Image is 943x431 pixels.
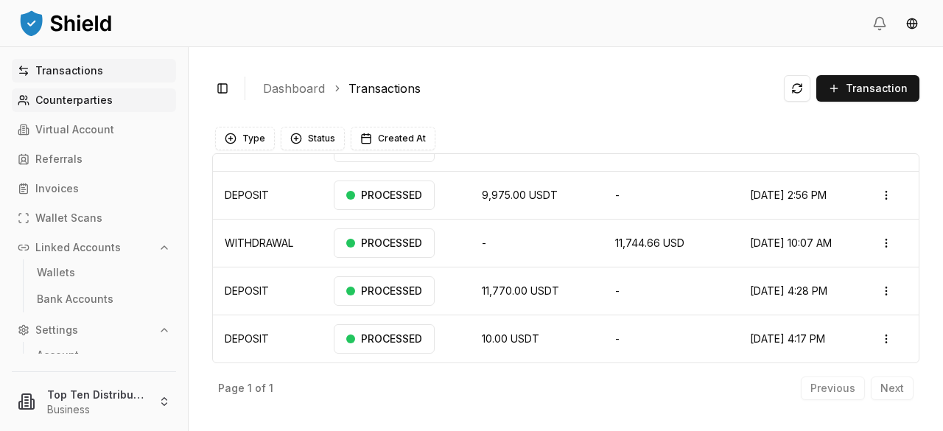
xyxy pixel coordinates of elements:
[12,236,176,259] button: Linked Accounts
[334,228,435,258] div: PROCESSED
[378,133,426,144] span: Created At
[35,242,121,253] p: Linked Accounts
[12,177,176,200] a: Invoices
[215,127,275,150] button: Type
[846,81,908,96] span: Transaction
[615,284,620,297] span: -
[334,181,435,210] div: PROCESSED
[615,189,620,201] span: -
[6,378,182,425] button: Top Ten DistributorBusiness
[248,383,252,393] p: 1
[351,127,435,150] button: Created At
[37,294,113,304] p: Bank Accounts
[35,213,102,223] p: Wallet Scans
[12,318,176,342] button: Settings
[615,236,684,249] span: 11,744.66 USD
[482,236,486,249] span: -
[255,383,266,393] p: of
[348,80,421,97] a: Transactions
[47,402,147,417] p: Business
[750,332,825,345] span: [DATE] 4:17 PM
[750,284,827,297] span: [DATE] 4:28 PM
[35,183,79,194] p: Invoices
[213,219,322,267] td: WITHDRAWAL
[816,75,919,102] button: Transaction
[218,383,245,393] p: Page
[750,236,832,249] span: [DATE] 10:07 AM
[37,350,79,360] p: Account
[482,332,539,345] span: 10.00 USDT
[12,206,176,230] a: Wallet Scans
[35,125,114,135] p: Virtual Account
[37,267,75,278] p: Wallets
[213,315,322,362] td: DEPOSIT
[35,95,113,105] p: Counterparties
[18,8,113,38] img: ShieldPay Logo
[482,189,558,201] span: 9,975.00 USDT
[263,80,325,97] a: Dashboard
[281,127,345,150] button: Status
[35,325,78,335] p: Settings
[213,171,322,219] td: DEPOSIT
[482,284,559,297] span: 11,770.00 USDT
[269,383,273,393] p: 1
[31,287,159,311] a: Bank Accounts
[213,267,322,315] td: DEPOSIT
[31,261,159,284] a: Wallets
[35,66,103,76] p: Transactions
[35,154,83,164] p: Referrals
[12,88,176,112] a: Counterparties
[615,332,620,345] span: -
[263,80,772,97] nav: breadcrumb
[12,59,176,83] a: Transactions
[31,343,159,367] a: Account
[334,276,435,306] div: PROCESSED
[750,189,827,201] span: [DATE] 2:56 PM
[12,118,176,141] a: Virtual Account
[12,147,176,171] a: Referrals
[334,324,435,354] div: PROCESSED
[47,387,147,402] p: Top Ten Distributor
